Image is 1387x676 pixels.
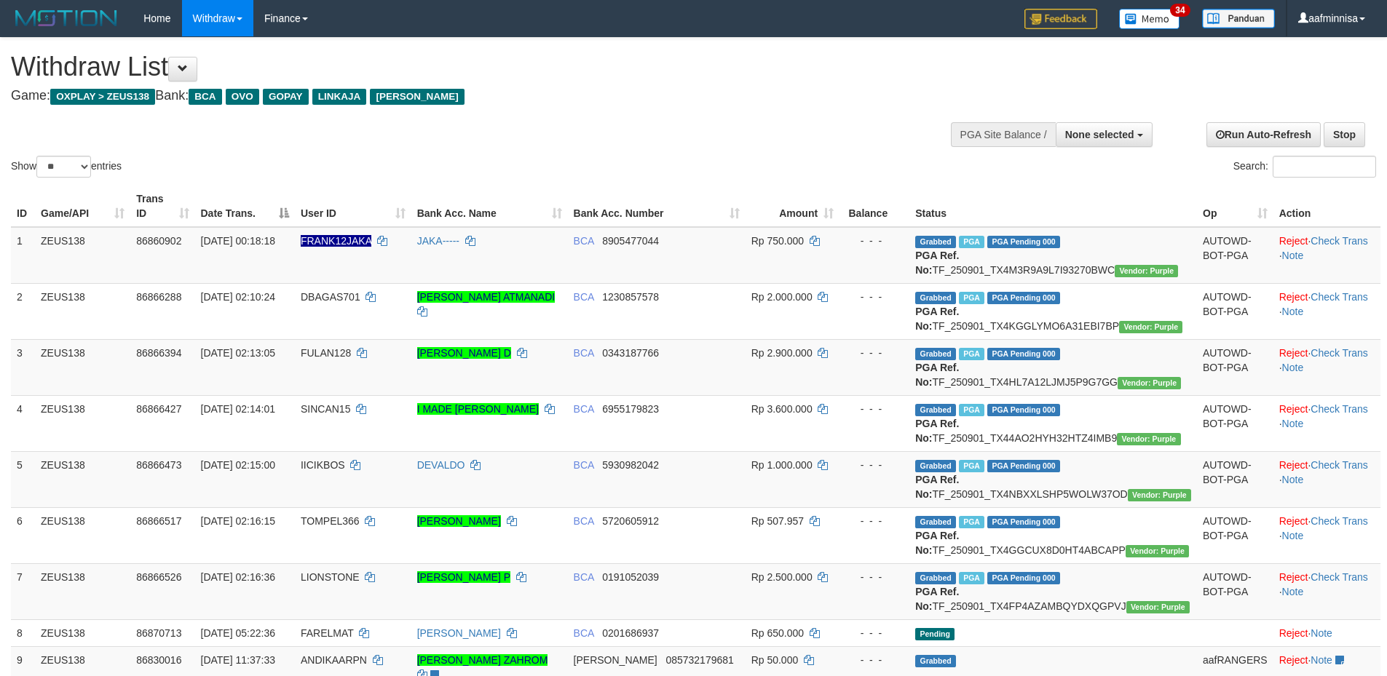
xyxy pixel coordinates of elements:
span: Marked by aafpengsreynich [959,236,984,248]
b: PGA Ref. No: [915,418,959,444]
span: [DATE] 00:18:18 [201,235,275,247]
td: ZEUS138 [35,507,130,563]
td: ZEUS138 [35,227,130,284]
td: 8 [11,619,35,646]
td: 3 [11,339,35,395]
span: Vendor URL: https://trx4.1velocity.biz [1126,601,1190,613]
span: BCA [574,571,594,583]
a: Note [1311,627,1332,639]
a: Note [1311,654,1332,666]
span: 86860902 [136,235,181,247]
span: Vendor URL: https://trx4.1velocity.biz [1119,321,1182,333]
td: AUTOWD-BOT-PGA [1197,283,1273,339]
td: · [1273,619,1380,646]
span: Copy 5720605912 to clipboard [602,515,659,527]
a: Check Trans [1311,403,1368,415]
a: Reject [1279,403,1308,415]
span: Copy 0201686937 to clipboard [602,627,659,639]
a: Reject [1279,235,1308,247]
span: Rp 750.000 [751,235,804,247]
span: ANDIKAARPN [301,654,367,666]
a: Reject [1279,515,1308,527]
th: Game/API: activate to sort column ascending [35,186,130,227]
td: · · [1273,227,1380,284]
a: Note [1282,586,1304,597]
span: Rp 3.600.000 [751,403,813,415]
span: Grabbed [915,236,956,248]
a: Reject [1279,347,1308,359]
span: Copy 1230857578 to clipboard [602,291,659,303]
td: · · [1273,507,1380,563]
td: AUTOWD-BOT-PGA [1197,227,1273,284]
span: BCA [189,89,221,105]
span: [DATE] 02:13:05 [201,347,275,359]
th: ID [11,186,35,227]
td: · · [1273,451,1380,507]
img: panduan.png [1202,9,1275,28]
th: Op: activate to sort column ascending [1197,186,1273,227]
span: PGA Pending [987,292,1060,304]
span: Grabbed [915,572,956,584]
td: · · [1273,563,1380,619]
span: Vendor URL: https://trx4.1velocity.biz [1128,489,1191,501]
td: · · [1273,339,1380,395]
a: Note [1282,474,1304,485]
span: 86870713 [136,627,181,639]
span: 86866517 [136,515,181,527]
a: Note [1282,418,1304,429]
td: TF_250901_TX4HL7A12LJMJ5P9G7GG [909,339,1197,395]
a: Note [1282,306,1304,317]
div: - - - [845,514,904,528]
td: AUTOWD-BOT-PGA [1197,395,1273,451]
span: [PERSON_NAME] [574,654,657,666]
th: Action [1273,186,1380,227]
img: Button%20Memo.svg [1119,9,1180,29]
span: PGA Pending [987,236,1060,248]
td: 2 [11,283,35,339]
span: Copy 6955179823 to clipboard [602,403,659,415]
button: None selected [1056,122,1153,147]
td: ZEUS138 [35,283,130,339]
th: Date Trans.: activate to sort column descending [195,186,295,227]
span: 86866473 [136,459,181,471]
span: OXPLAY > ZEUS138 [50,89,155,105]
span: 86866526 [136,571,181,583]
span: BCA [574,627,594,639]
span: BCA [574,403,594,415]
span: GOPAY [263,89,309,105]
th: Trans ID: activate to sort column ascending [130,186,194,227]
span: BCA [574,347,594,359]
span: Marked by aafpengsreynich [959,516,984,528]
td: · · [1273,395,1380,451]
span: Grabbed [915,404,956,416]
a: Reject [1279,571,1308,583]
span: [DATE] 02:16:36 [201,571,275,583]
span: Nama rekening ada tanda titik/strip, harap diedit [301,235,371,247]
div: - - - [845,653,904,667]
a: Check Trans [1311,347,1368,359]
span: [DATE] 02:16:15 [201,515,275,527]
b: PGA Ref. No: [915,586,959,612]
span: Copy 085732179681 to clipboard [665,654,733,666]
span: PGA Pending [987,516,1060,528]
span: BCA [574,515,594,527]
span: Rp 650.000 [751,627,804,639]
span: Marked by aafpengsreynich [959,460,984,472]
span: Rp 1.000.000 [751,459,813,471]
a: I MADE [PERSON_NAME] [417,403,539,415]
td: 7 [11,563,35,619]
a: Check Trans [1311,235,1368,247]
span: LINKAJA [312,89,367,105]
a: JAKA----- [417,235,459,247]
a: [PERSON_NAME] [417,627,501,639]
a: Check Trans [1311,459,1368,471]
span: LIONSTONE [301,571,360,583]
td: 6 [11,507,35,563]
img: MOTION_logo.png [11,7,122,29]
span: None selected [1065,129,1134,140]
td: 1 [11,227,35,284]
a: [PERSON_NAME] D [417,347,511,359]
span: Marked by aafpengsreynich [959,572,984,584]
a: Stop [1324,122,1365,147]
td: 5 [11,451,35,507]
